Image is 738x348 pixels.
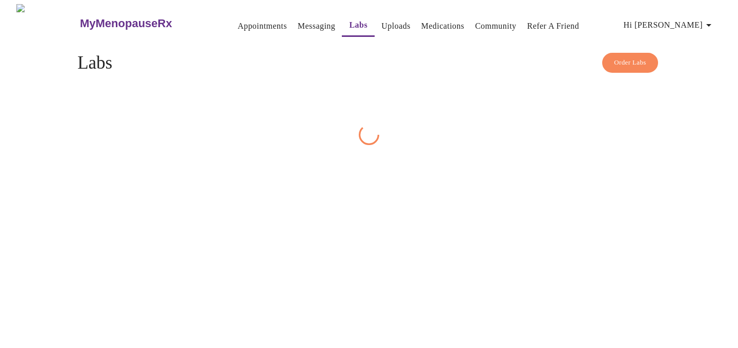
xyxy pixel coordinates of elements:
button: Hi [PERSON_NAME] [620,15,719,35]
button: Order Labs [602,53,658,73]
a: MyMenopauseRx [78,6,213,42]
button: Labs [342,15,375,37]
a: Labs [349,18,367,32]
a: Messaging [298,19,335,33]
h3: MyMenopauseRx [80,17,172,30]
a: Appointments [238,19,287,33]
a: Medications [421,19,464,33]
button: Refer a Friend [523,16,584,36]
button: Messaging [294,16,339,36]
a: Refer a Friend [527,19,580,33]
button: Community [471,16,521,36]
h4: Labs [77,53,661,73]
button: Uploads [377,16,415,36]
span: Hi [PERSON_NAME] [624,18,715,32]
button: Appointments [234,16,291,36]
a: Community [475,19,517,33]
img: MyMenopauseRx Logo [16,4,78,43]
button: Medications [417,16,468,36]
span: Order Labs [614,57,646,69]
a: Uploads [381,19,411,33]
